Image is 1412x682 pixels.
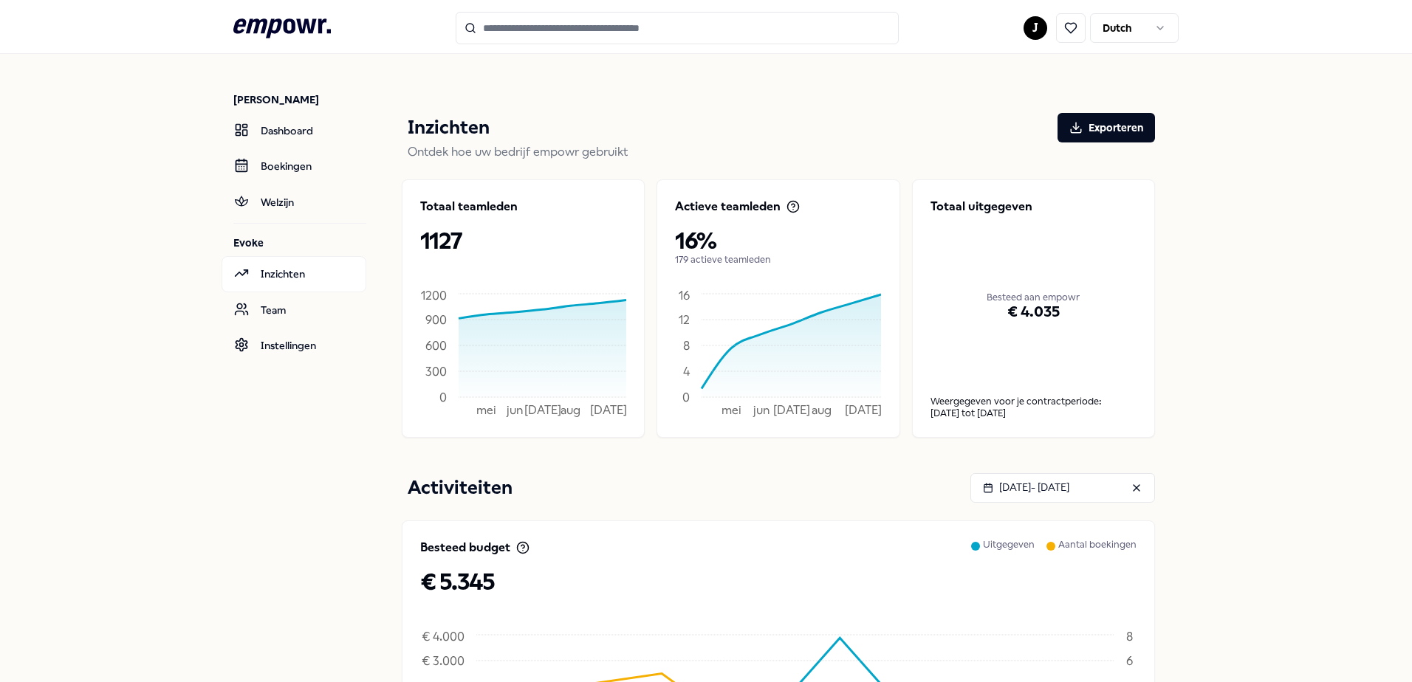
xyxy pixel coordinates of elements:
p: Aantal boekingen [1058,539,1137,568]
a: Welzijn [222,185,366,220]
p: [PERSON_NAME] [233,92,366,107]
p: Totaal teamleden [420,198,518,216]
p: € 5.345 [420,568,1137,595]
tspan: € 3.000 [422,653,465,667]
p: Evoke [233,235,366,250]
tspan: 600 [425,338,447,352]
p: Uitgegeven [983,539,1035,568]
tspan: 0 [682,390,690,404]
tspan: 900 [425,312,447,326]
button: [DATE]- [DATE] [970,473,1155,503]
tspan: 6 [1126,653,1133,667]
input: Search for products, categories or subcategories [456,12,899,44]
tspan: mei [476,403,496,417]
a: Instellingen [222,328,366,363]
tspan: [DATE] [845,403,882,417]
tspan: mei [722,403,741,417]
tspan: jun [753,403,770,417]
tspan: 8 [1126,630,1133,644]
tspan: 300 [425,364,447,378]
a: Inzichten [222,256,366,292]
p: 16% [675,227,881,254]
p: Besteed budget [420,539,510,557]
tspan: aug [812,403,832,417]
a: Boekingen [222,148,366,184]
tspan: [DATE] [590,403,627,417]
tspan: 0 [439,390,447,404]
p: 179 actieve teamleden [675,254,881,266]
button: Exporteren [1058,113,1155,142]
tspan: jun [506,403,523,417]
tspan: 16 [679,289,690,303]
button: J [1024,16,1047,40]
div: [DATE] tot [DATE] [931,407,1137,419]
p: Actieve teamleden [675,198,781,216]
tspan: aug [561,403,580,417]
div: [DATE] - [DATE] [983,479,1069,495]
div: € 4.035 [931,263,1137,362]
tspan: 12 [679,312,690,326]
a: Team [222,292,366,328]
div: Besteed aan empowr [931,233,1137,362]
p: Weergegeven voor je contractperiode: [931,396,1137,407]
tspan: 1200 [421,289,447,303]
tspan: 4 [683,364,690,378]
tspan: € 4.000 [422,630,465,644]
tspan: 8 [683,338,690,352]
p: Ontdek hoe uw bedrijf empowr gebruikt [408,142,1155,162]
tspan: [DATE] [773,403,810,417]
p: Inzichten [408,113,490,142]
p: Activiteiten [408,473,513,503]
a: Dashboard [222,113,366,148]
p: 1127 [420,227,626,254]
p: Totaal uitgegeven [931,198,1137,216]
tspan: [DATE] [524,403,561,417]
